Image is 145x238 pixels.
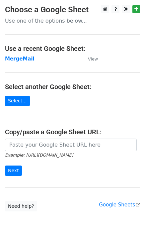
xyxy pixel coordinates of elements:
a: Need help? [5,201,37,211]
small: Example: [URL][DOMAIN_NAME] [5,153,73,158]
h4: Use a recent Google Sheet: [5,45,140,53]
a: Select... [5,96,30,106]
a: Google Sheets [99,202,140,208]
h3: Choose a Google Sheet [5,5,140,15]
p: Use one of the options below... [5,17,140,24]
input: Next [5,166,22,176]
small: View [88,57,98,61]
h4: Copy/paste a Google Sheet URL: [5,128,140,136]
input: Paste your Google Sheet URL here [5,139,137,151]
h4: Select another Google Sheet: [5,83,140,91]
a: View [81,56,98,62]
a: MergeMail [5,56,35,62]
